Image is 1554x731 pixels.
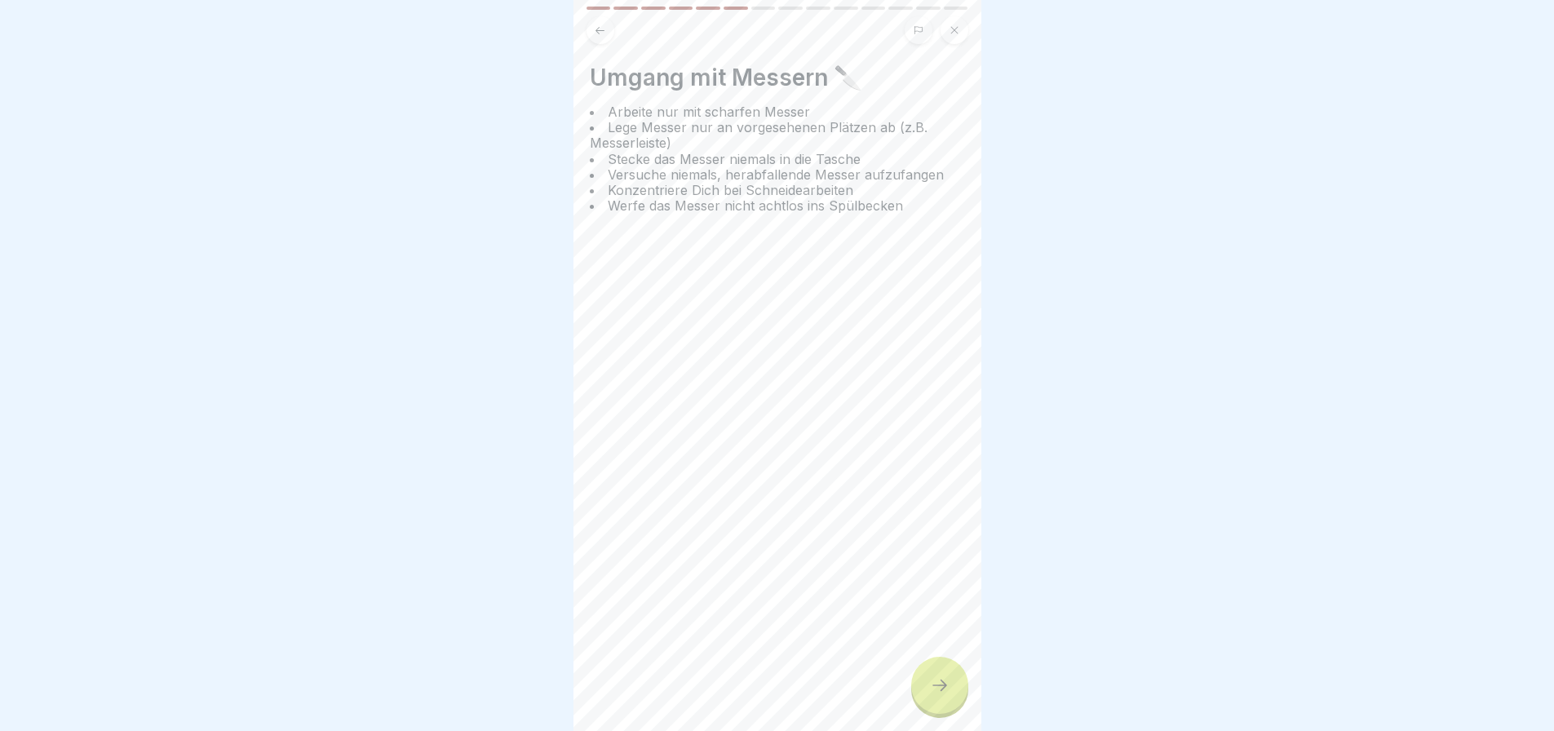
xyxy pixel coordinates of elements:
span: Stecke das Messer niemals in die Tasche [608,151,865,167]
span: Arbeite nur mit scharfen Messer [608,104,814,120]
span: Versuche niemals, herabfallende Messer aufzufangen [608,166,948,183]
span: Werfe das Messer nicht achtlos ins Spülbecken [608,197,907,214]
span: Konzentriere Dich bei Schneidearbeiten [608,182,857,198]
h4: Umgang mit Messern 🔪 [590,64,965,91]
span: Lege Messer nur an vorgesehenen Plätzen ab (z.B. Messerleiste) [590,119,928,151]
